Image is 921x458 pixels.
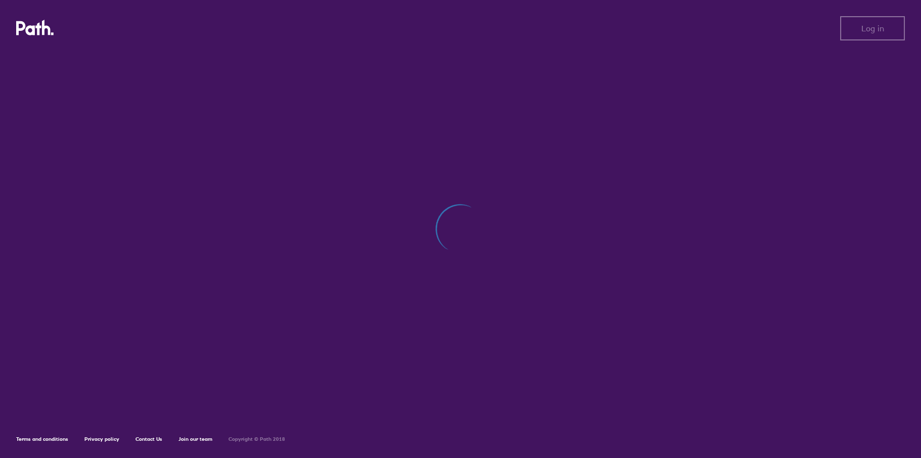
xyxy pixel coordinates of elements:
a: Join our team [178,436,212,442]
span: Log in [861,24,884,33]
a: Privacy policy [84,436,119,442]
button: Log in [840,16,905,40]
h6: Copyright © Path 2018 [228,436,285,442]
a: Terms and conditions [16,436,68,442]
a: Contact Us [135,436,162,442]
